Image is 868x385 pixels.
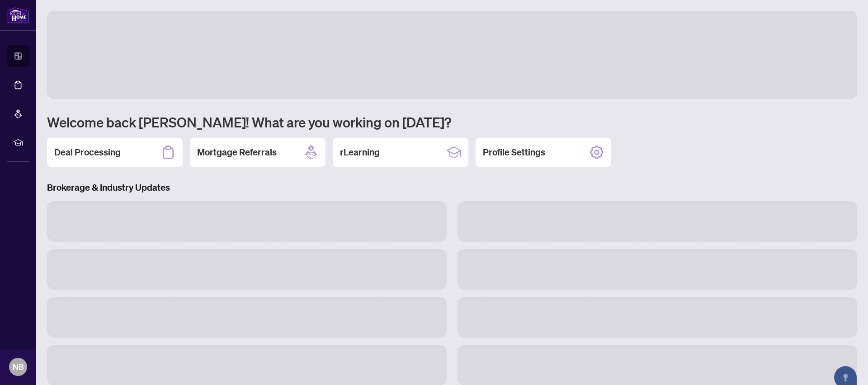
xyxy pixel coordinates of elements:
h3: Brokerage & Industry Updates [47,181,857,194]
h1: Welcome back [PERSON_NAME]! What are you working on [DATE]? [47,113,857,131]
span: NB [13,361,24,373]
button: Open asap [832,353,859,380]
h2: Profile Settings [483,146,545,159]
h2: rLearning [340,146,380,159]
h2: Mortgage Referrals [197,146,277,159]
img: logo [7,7,29,23]
h2: Deal Processing [54,146,121,159]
